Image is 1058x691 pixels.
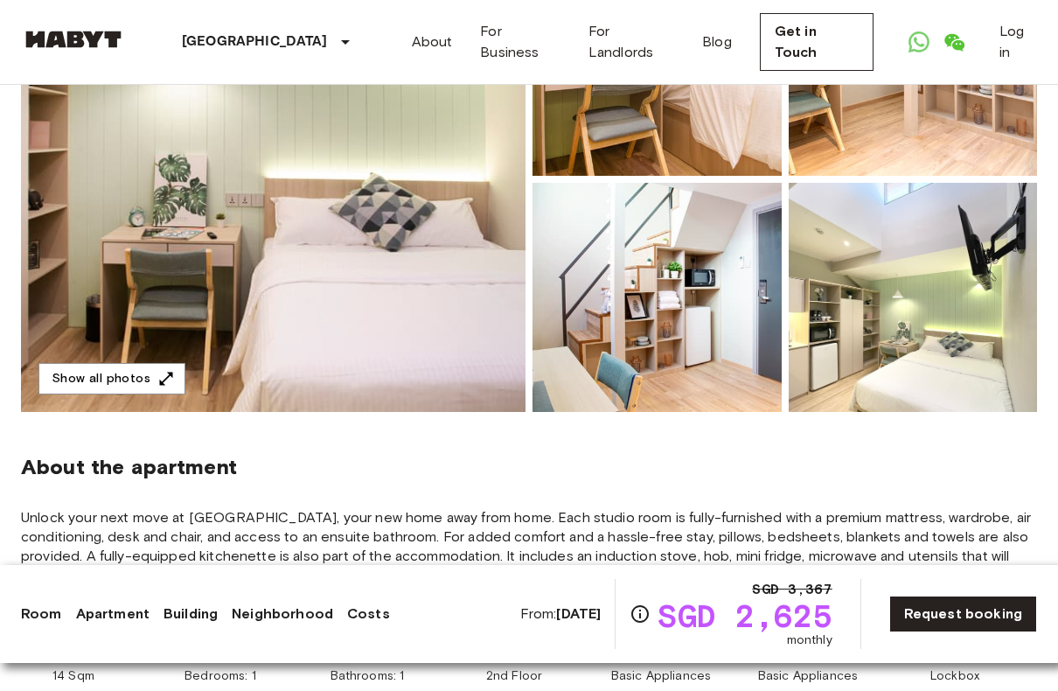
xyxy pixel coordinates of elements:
[752,579,832,600] span: SGD 3,367
[347,604,390,625] a: Costs
[532,183,782,412] img: Picture of unit SG-01-111-001-001
[611,667,711,685] span: Basic Appliances
[21,604,62,625] a: Room
[760,13,874,71] a: Get in Touch
[76,604,150,625] a: Apartment
[412,31,453,52] a: About
[758,667,858,685] span: Basic Appliances
[21,31,126,48] img: Habyt
[889,596,1037,632] a: Request booking
[658,600,832,632] span: SGD 2,625
[21,508,1037,604] span: Unlock your next move at [GEOGRAPHIC_DATA], your new home away from home. Each studio room is ful...
[789,183,1038,412] img: Picture of unit SG-01-111-001-001
[930,667,979,685] span: Lockbox
[787,632,832,649] span: monthly
[901,24,936,59] a: Open WhatsApp
[182,31,328,52] p: [GEOGRAPHIC_DATA]
[588,21,674,63] a: For Landlords
[232,604,333,625] a: Neighborhood
[21,454,237,480] span: About the apartment
[164,604,218,625] a: Building
[331,667,405,685] span: Bathrooms: 1
[52,667,94,685] span: 14 Sqm
[480,21,560,63] a: For Business
[520,604,602,624] span: From:
[999,21,1037,63] a: Log in
[556,605,601,622] b: [DATE]
[38,363,185,395] button: Show all photos
[702,31,732,52] a: Blog
[486,667,542,685] span: 2nd Floor
[184,667,256,685] span: Bedrooms: 1
[936,24,971,59] a: Open WeChat
[630,604,651,625] svg: Check cost overview for full price breakdown. Please note that discounts apply to new joiners onl...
